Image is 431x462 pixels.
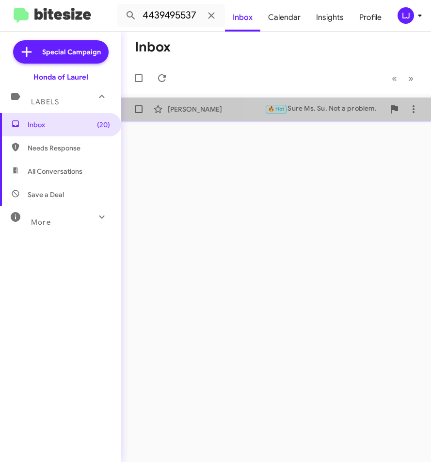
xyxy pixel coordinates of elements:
input: Search [117,4,225,27]
span: « [392,72,397,84]
nav: Page navigation example [386,68,419,88]
span: All Conversations [28,166,82,176]
a: Inbox [225,3,260,32]
a: Insights [308,3,351,32]
span: » [408,72,414,84]
button: Previous [386,68,403,88]
span: (20) [97,120,110,130]
div: [PERSON_NAME] [168,104,265,114]
div: LJ [398,7,414,24]
div: Sure Ms. Su. Not a problem. [265,103,384,115]
div: Honda of Laurel [33,72,88,82]
h1: Inbox [135,39,171,55]
span: 🔥 Hot [268,106,285,112]
span: Needs Response [28,143,110,153]
span: Labels [31,98,59,106]
a: Calendar [260,3,308,32]
span: Inbox [28,120,110,130]
button: Next [402,68,419,88]
span: Save a Deal [28,190,64,199]
a: Profile [351,3,389,32]
span: Special Campaign [42,47,101,57]
button: LJ [389,7,420,24]
a: Special Campaign [13,40,109,64]
span: More [31,218,51,227]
